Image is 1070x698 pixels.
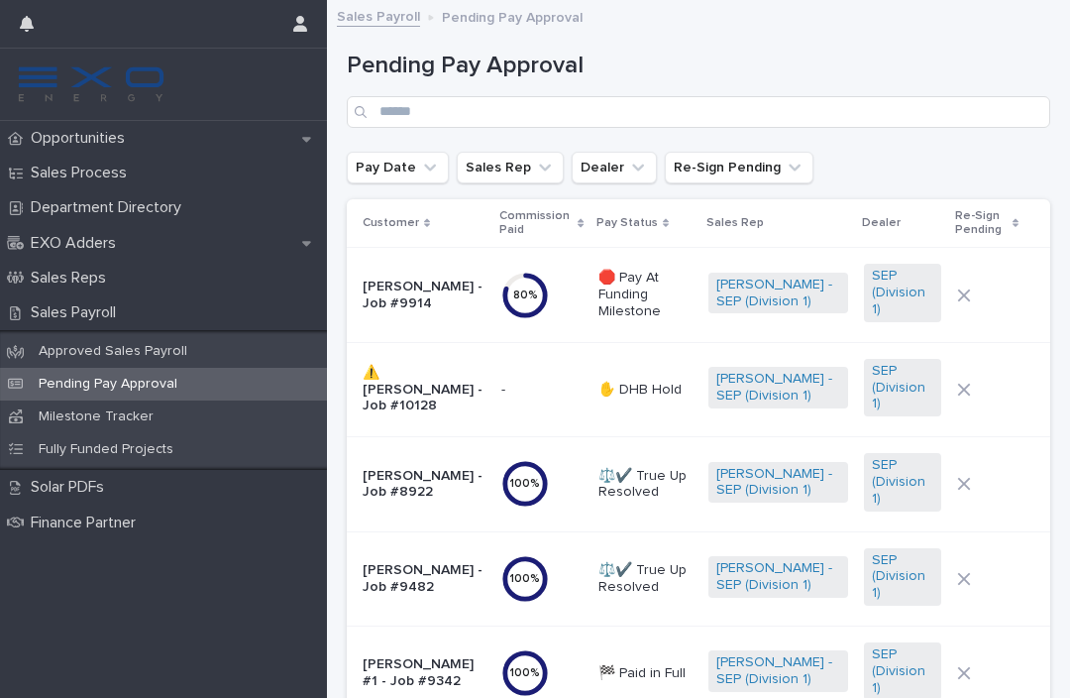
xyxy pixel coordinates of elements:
[23,129,141,148] p: Opportunities
[596,212,658,234] p: Pay Status
[23,198,197,217] p: Department Directory
[501,378,509,399] p: -
[457,152,564,183] button: Sales Rep
[23,269,122,288] p: Sales Reps
[598,665,693,682] p: 🏁 Paid in Full
[501,666,549,680] div: 100 %
[23,408,169,425] p: Milestone Tracker
[862,212,901,234] p: Dealer
[442,5,583,27] p: Pending Pay Approval
[23,343,203,360] p: Approved Sales Payroll
[716,560,840,594] a: [PERSON_NAME] - SEP (Division 1)
[347,437,1050,531] tr: [PERSON_NAME] - Job #8922100%⚖️✔️ True Up Resolved[PERSON_NAME] - SEP (Division 1) SEP (Division 1)
[23,478,120,497] p: Solar PDFs
[872,268,934,317] a: SEP (Division 1)
[716,654,840,688] a: [PERSON_NAME] - SEP (Division 1)
[347,152,449,183] button: Pay Date
[23,164,143,182] p: Sales Process
[872,552,934,602] a: SEP (Division 1)
[363,212,419,234] p: Customer
[598,562,693,596] p: ⚖️✔️ True Up Resolved
[872,363,934,412] a: SEP (Division 1)
[23,234,132,253] p: EXO Adders
[363,468,485,502] p: [PERSON_NAME] - Job #8922
[598,382,693,399] p: ✋ DHB Hold
[347,248,1050,342] tr: [PERSON_NAME] - Job #991480%🛑 Pay At Funding Milestone[PERSON_NAME] - SEP (Division 1) SEP (Divis...
[363,656,485,690] p: [PERSON_NAME] #1 - Job #9342
[598,468,693,502] p: ⚖️✔️ True Up Resolved
[16,64,166,104] img: FKS5r6ZBThi8E5hshIGi
[706,212,764,234] p: Sales Rep
[955,205,1007,242] p: Re-Sign Pending
[23,514,152,532] p: Finance Partner
[363,279,485,312] p: [PERSON_NAME] - Job #9914
[23,303,132,322] p: Sales Payroll
[499,205,573,242] p: Commission Paid
[572,152,657,183] button: Dealer
[716,277,840,310] a: [PERSON_NAME] - SEP (Division 1)
[347,96,1050,128] input: Search
[598,270,693,319] p: 🛑 Pay At Funding Milestone
[363,365,485,414] p: ⚠️ [PERSON_NAME] - Job #10128
[23,441,189,458] p: Fully Funded Projects
[347,342,1050,436] tr: ⚠️ [PERSON_NAME] - Job #10128-- ✋ DHB Hold[PERSON_NAME] - SEP (Division 1) SEP (Division 1)
[872,646,934,696] a: SEP (Division 1)
[716,371,840,405] a: [PERSON_NAME] - SEP (Division 1)
[501,477,549,491] div: 100 %
[23,376,193,393] p: Pending Pay Approval
[501,289,549,302] div: 80 %
[347,531,1050,626] tr: [PERSON_NAME] - Job #9482100%⚖️✔️ True Up Resolved[PERSON_NAME] - SEP (Division 1) SEP (Division 1)
[337,4,420,27] a: Sales Payroll
[501,572,549,586] div: 100 %
[363,562,485,596] p: [PERSON_NAME] - Job #9482
[872,457,934,507] a: SEP (Division 1)
[665,152,813,183] button: Re-Sign Pending
[716,466,840,500] a: [PERSON_NAME] - SEP (Division 1)
[347,52,1050,80] h1: Pending Pay Approval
